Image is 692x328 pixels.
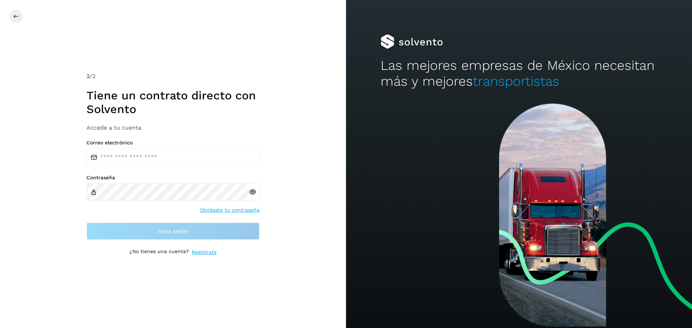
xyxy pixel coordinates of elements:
label: Contraseña [86,175,259,181]
p: ¿No tienes una cuenta? [129,248,189,256]
span: transportistas [473,73,559,89]
span: Inicia sesión [158,229,188,234]
h1: Tiene un contrato directo con Solvento [86,89,259,116]
a: Regístrate [192,248,217,256]
button: Inicia sesión [86,223,259,240]
h3: Accede a tu cuenta [86,124,259,131]
a: Olvidaste tu contraseña [200,206,259,214]
div: /2 [86,72,259,81]
h2: Las mejores empresas de México necesitan más y mejores [381,58,657,90]
span: 2 [86,73,90,80]
label: Correo electrónico [86,140,259,146]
